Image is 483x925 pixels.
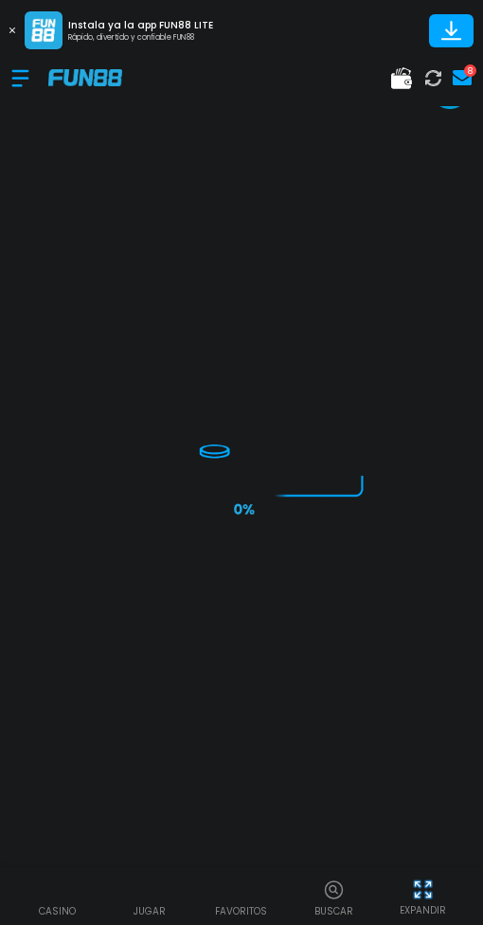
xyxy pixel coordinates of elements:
p: JUGAR [134,904,166,918]
p: Buscar [314,904,353,918]
div: 8 [464,64,476,77]
a: Casino [11,876,103,918]
a: JUGAR [103,876,195,918]
p: EXPANDIR [400,903,446,917]
a: favoritos [195,876,287,918]
p: Rápido, divertido y confiable FUN88 [68,32,213,44]
img: Company Logo [48,69,122,85]
p: favoritos [215,904,267,918]
a: 8 [447,64,472,91]
img: App Logo [25,11,63,49]
button: Buscar [288,876,380,918]
p: Instala ya la app FUN88 LITE [68,18,213,32]
p: Casino [39,904,76,918]
img: hide [411,878,435,901]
